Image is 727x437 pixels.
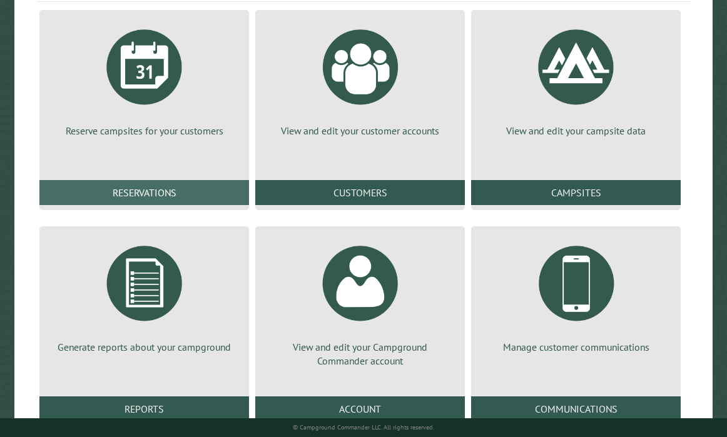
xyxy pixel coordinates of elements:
[471,396,681,421] a: Communications
[54,20,234,138] a: Reserve campsites for your customers
[54,340,234,354] p: Generate reports about your campground
[486,20,666,138] a: View and edit your campsite data
[54,124,234,138] p: Reserve campsites for your customers
[293,423,434,431] small: © Campground Commander LLC. All rights reserved.
[255,396,465,421] a: Account
[486,236,666,354] a: Manage customer communications
[270,20,450,138] a: View and edit your customer accounts
[39,396,249,421] a: Reports
[270,236,450,368] a: View and edit your Campground Commander account
[471,180,681,205] a: Campsites
[54,236,234,354] a: Generate reports about your campground
[39,180,249,205] a: Reservations
[486,340,666,354] p: Manage customer communications
[255,180,465,205] a: Customers
[270,124,450,138] p: View and edit your customer accounts
[486,124,666,138] p: View and edit your campsite data
[270,340,450,368] p: View and edit your Campground Commander account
